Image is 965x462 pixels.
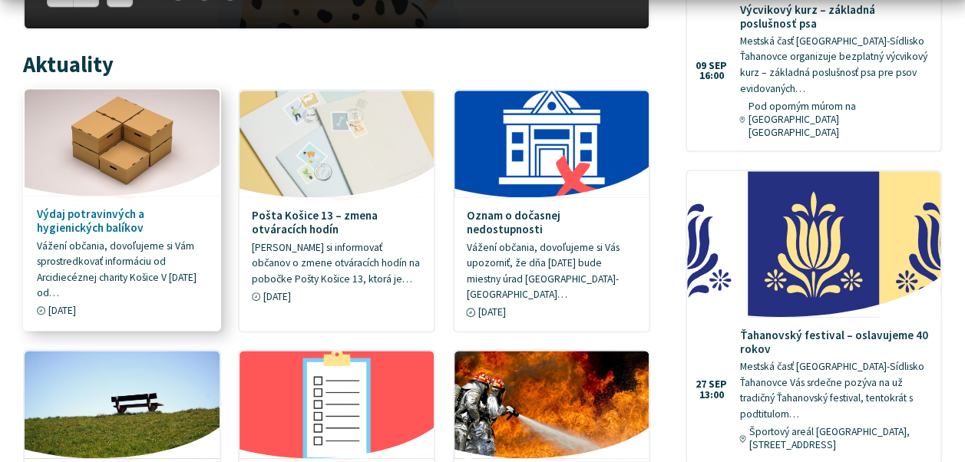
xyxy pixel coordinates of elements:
[466,240,637,303] p: Vážení občania, dovoľujeme si Vás upozorniť, že dňa [DATE] bude miestny úrad [GEOGRAPHIC_DATA]-[G...
[709,379,727,390] span: sep
[466,209,637,236] h4: Oznam o dočasnej nedostupnosti
[252,209,423,236] h4: Pošta Košice 13 – zmena otváracích hodín
[240,91,434,315] a: Pošta Košice 13 – zmena otváracích hodín [PERSON_NAME] si informovať občanov o zmene otváracích h...
[23,53,114,77] h3: Aktuality
[748,100,928,139] span: Pod oporným múrom na [GEOGRAPHIC_DATA] [GEOGRAPHIC_DATA]
[37,239,208,302] p: Vážení občania, dovoľujeme si Vám sprostredkovať informáciu od Arcidiecéznej charity Košice V [DA...
[263,290,291,303] span: [DATE]
[696,390,727,401] span: 13:00
[696,379,706,390] span: 27
[739,34,928,97] p: Mestská časť [GEOGRAPHIC_DATA]-Sídlisko Ťahanovce organizuje bezplatný výcvikový kurz – základná ...
[696,61,706,71] span: 09
[48,305,76,318] span: [DATE]
[478,305,506,318] span: [DATE]
[739,3,928,31] h4: Výcvikový kurz – základná poslušnosť psa
[696,71,727,81] span: 16:00
[739,328,928,356] h4: Ťahanovský festival – oslavujeme 40 rokov
[739,359,928,422] p: Mestská časť [GEOGRAPHIC_DATA]-Sídlisko Ťahanovce Vás srdečne pozýva na už tradičný Ťahanovský fe...
[709,61,727,71] span: sep
[454,91,649,331] a: Oznam o dočasnej nedostupnosti Vážení občania, dovoľujeme si Vás upozorniť, že dňa [DATE] bude mi...
[252,240,423,288] p: [PERSON_NAME] si informovať občanov o zmene otváracích hodín na pobočke Pošty Košice 13, ktorá je…
[749,425,929,451] span: Športový areál [GEOGRAPHIC_DATA], [STREET_ADDRESS]
[37,207,208,235] h4: Výdaj potravinvých a hygienických balíkov
[25,89,219,329] a: Výdaj potravinvých a hygienických balíkov Vážení občania, dovoľujeme si Vám sprostredkovať inform...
